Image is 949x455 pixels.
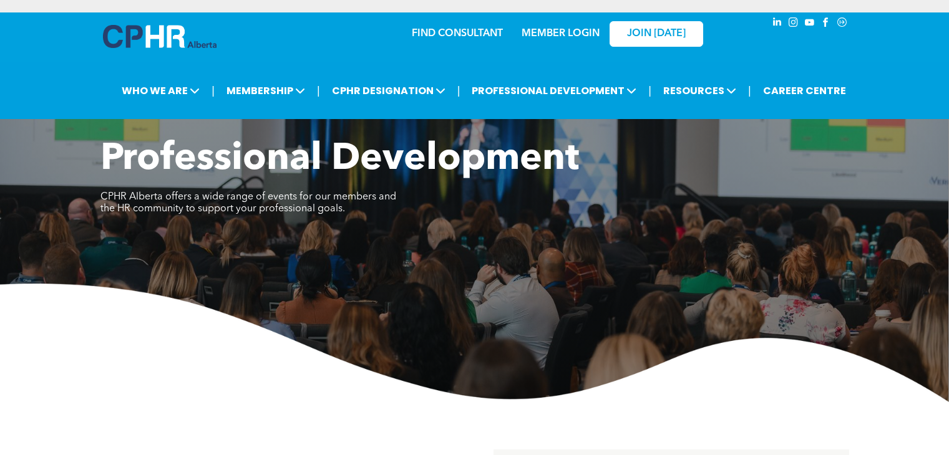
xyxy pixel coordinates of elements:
[100,192,396,214] span: CPHR Alberta offers a wide range of events for our members and the HR community to support your p...
[468,79,640,102] span: PROFESSIONAL DEVELOPMENT
[118,79,203,102] span: WHO WE ARE
[835,16,849,32] a: Social network
[328,79,449,102] span: CPHR DESIGNATION
[627,28,686,40] span: JOIN [DATE]
[610,21,703,47] a: JOIN [DATE]
[787,16,801,32] a: instagram
[412,29,503,39] a: FIND CONSULTANT
[100,141,579,178] span: Professional Development
[748,78,751,103] li: |
[803,16,817,32] a: youtube
[819,16,833,32] a: facebook
[648,78,651,103] li: |
[457,78,460,103] li: |
[759,79,850,102] a: CAREER CENTRE
[522,29,600,39] a: MEMBER LOGIN
[103,25,217,48] img: A blue and white logo for cp alberta
[771,16,784,32] a: linkedin
[317,78,320,103] li: |
[212,78,215,103] li: |
[223,79,309,102] span: MEMBERSHIP
[659,79,740,102] span: RESOURCES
